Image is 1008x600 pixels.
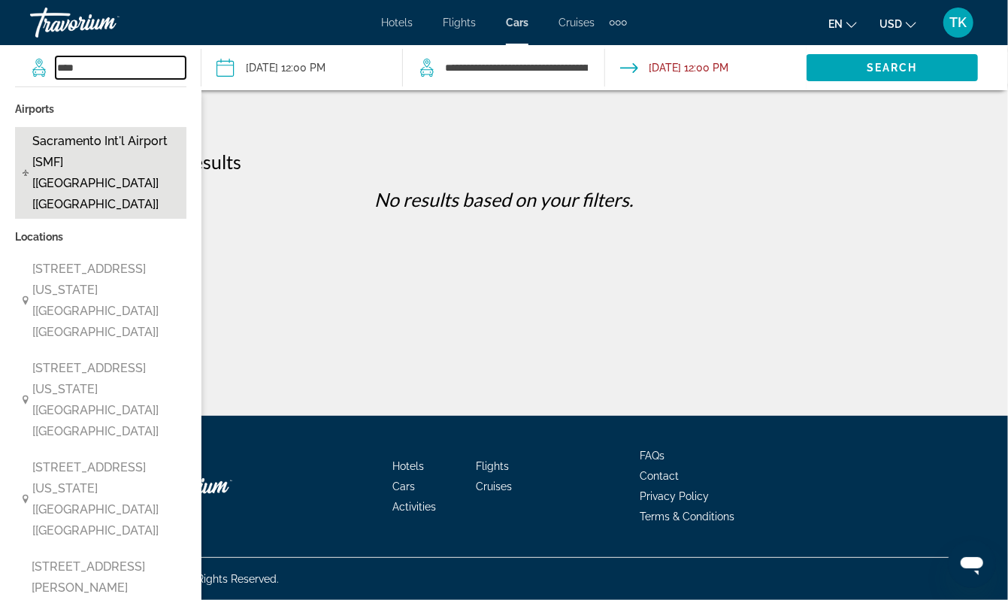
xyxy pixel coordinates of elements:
span: USD [879,18,902,30]
a: Hotels [392,460,424,472]
span: [STREET_ADDRESS][US_STATE] [[GEOGRAPHIC_DATA]] [[GEOGRAPHIC_DATA]] [32,457,179,541]
a: Travorium [143,464,293,509]
a: Cars [392,480,415,492]
button: [STREET_ADDRESS][US_STATE] [[GEOGRAPHIC_DATA]] [[GEOGRAPHIC_DATA]] [15,453,186,545]
a: Flights [476,460,509,472]
span: Search [867,62,918,74]
a: Contact [640,470,679,482]
span: TK [950,15,967,30]
a: Cars [506,17,528,29]
a: Privacy Policy [640,490,709,502]
a: Terms & Conditions [640,511,734,523]
button: Extra navigation items [610,11,627,35]
iframe: Button to launch messaging window [948,540,996,588]
span: Sacramento Int'l Airport [SMF] [[GEOGRAPHIC_DATA]] [[GEOGRAPHIC_DATA]] [32,131,179,215]
span: [STREET_ADDRESS][US_STATE] [[GEOGRAPHIC_DATA]] [[GEOGRAPHIC_DATA]] [32,259,179,343]
button: [STREET_ADDRESS][US_STATE] [[GEOGRAPHIC_DATA]] [[GEOGRAPHIC_DATA]] [15,255,186,347]
p: No results based on your filters. [23,188,985,211]
span: [STREET_ADDRESS][US_STATE] [[GEOGRAPHIC_DATA]] [[GEOGRAPHIC_DATA]] [32,358,179,442]
a: Flights [443,17,476,29]
a: Cruises [476,480,512,492]
a: FAQs [640,450,664,462]
span: © 2025 All Rights Reserved. [143,573,279,585]
a: Travorium [30,3,180,42]
button: Pickup date: Sep 15, 2025 12:00 PM [216,45,325,90]
button: Change currency [879,13,916,35]
button: Change language [828,13,857,35]
span: en [828,18,843,30]
a: Activities [392,501,436,513]
button: Drop-off date: Sep 22, 2025 12:00 PM [620,45,729,90]
p: Locations [15,226,186,247]
p: Airports [15,98,186,120]
a: Hotels [381,17,413,29]
button: Search [807,54,978,81]
a: Cruises [558,17,595,29]
button: Sacramento Int'l Airport [SMF] [[GEOGRAPHIC_DATA]] [[GEOGRAPHIC_DATA]] [15,127,186,219]
button: User Menu [939,7,978,38]
button: [STREET_ADDRESS][US_STATE] [[GEOGRAPHIC_DATA]] [[GEOGRAPHIC_DATA]] [15,354,186,446]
